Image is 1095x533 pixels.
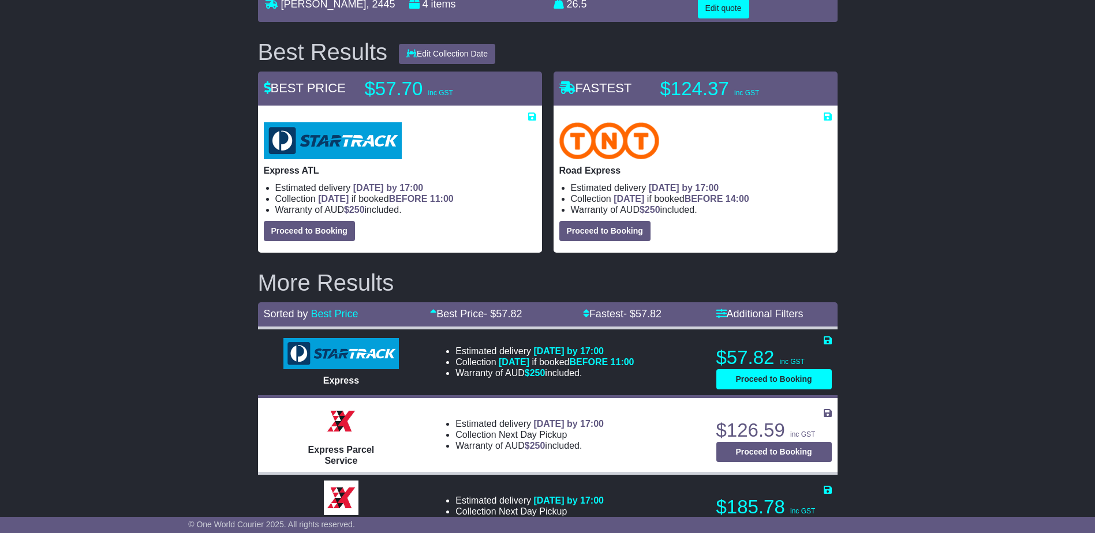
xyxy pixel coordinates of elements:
li: Collection [455,356,634,367]
a: Best Price- $57.82 [430,308,522,320]
span: 57.82 [636,308,662,320]
span: Express Parcel Service [308,445,375,466]
span: [DATE] [499,357,529,367]
span: Sorted by [264,308,308,320]
span: BEFORE [685,194,723,204]
p: $126.59 [716,419,832,442]
img: TNT Domestic: Road Express [559,122,660,159]
button: Proceed to Booking [559,221,651,241]
li: Estimated delivery [275,182,536,193]
button: Proceed to Booking [716,369,832,389]
span: 14:00 [726,194,749,204]
img: StarTrack: Express [283,338,399,369]
span: 250 [530,368,545,378]
span: BEFORE [389,194,428,204]
span: $ [525,441,545,451]
span: - $ [623,308,662,320]
img: Border Express: Express Parcel Service [324,404,358,438]
li: Warranty of AUD included. [455,440,604,451]
span: © One World Courier 2025. All rights reserved. [188,520,355,529]
li: Estimated delivery [571,182,832,193]
span: Express [323,376,359,385]
p: $124.37 [660,77,805,100]
img: Border Express: Express Bulk Service [324,481,358,515]
li: Estimated delivery [455,495,604,506]
span: inc GST [790,507,815,515]
div: Best Results [252,39,394,65]
li: Collection [275,193,536,204]
span: [DATE] by 17:00 [533,346,604,356]
p: $57.82 [716,346,832,369]
span: if booked [614,194,749,204]
span: [DATE] by 17:00 [533,419,604,429]
img: StarTrack: Express ATL [264,122,402,159]
span: inc GST [428,89,453,97]
span: if booked [499,357,634,367]
p: Express ATL [264,165,536,176]
span: inc GST [790,430,815,438]
span: - $ [484,308,522,320]
a: Best Price [311,308,358,320]
span: BEFORE [569,357,608,367]
span: $ [344,205,365,215]
span: [DATE] [318,194,349,204]
span: 11:00 [611,357,634,367]
p: Road Express [559,165,832,176]
span: [DATE] by 17:00 [649,183,719,193]
p: $57.70 [365,77,509,100]
span: 11:00 [430,194,454,204]
span: FASTEST [559,81,632,95]
span: $ [525,368,545,378]
span: 57.82 [496,308,522,320]
li: Collection [455,506,604,517]
button: Proceed to Booking [716,442,832,462]
span: [DATE] by 17:00 [353,183,424,193]
h2: More Results [258,270,838,295]
a: Additional Filters [716,308,804,320]
a: Fastest- $57.82 [583,308,662,320]
span: 250 [349,205,365,215]
button: Proceed to Booking [264,221,355,241]
span: Next Day Pickup [499,430,567,440]
span: 250 [645,205,660,215]
span: inc GST [780,358,805,366]
li: Estimated delivery [455,418,604,429]
span: $ [640,205,660,215]
li: Warranty of AUD included. [275,204,536,215]
span: 250 [530,441,545,451]
li: Estimated delivery [455,346,634,356]
li: Collection [571,193,832,204]
span: BEST PRICE [264,81,346,95]
span: if booked [318,194,453,204]
span: inc GST [734,89,759,97]
span: [DATE] by 17:00 [533,496,604,505]
button: Edit Collection Date [399,44,495,64]
li: Collection [455,429,604,440]
li: Warranty of AUD included. [571,204,832,215]
span: Next Day Pickup [499,506,567,516]
span: [DATE] [614,194,644,204]
p: $185.78 [716,496,832,519]
li: Warranty of AUD included. [455,367,634,378]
